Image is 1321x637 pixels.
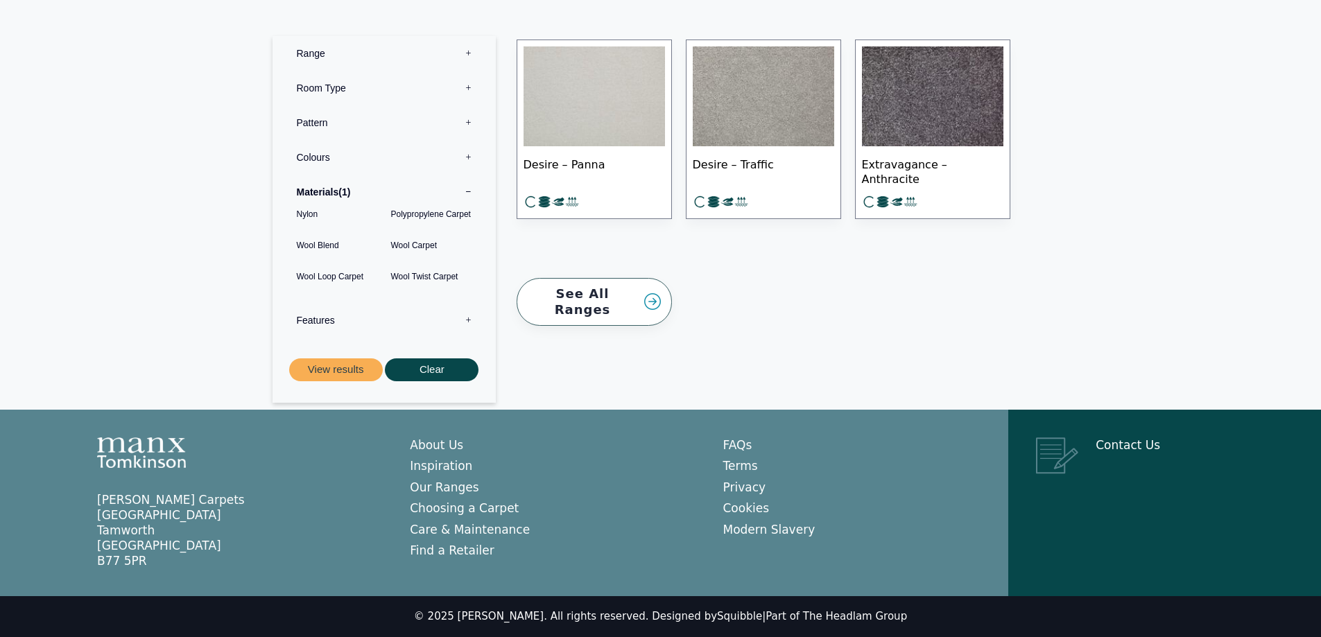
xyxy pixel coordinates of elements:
[517,278,672,326] a: See All Ranges
[289,358,383,381] button: View results
[410,438,463,452] a: About Us
[97,492,382,568] p: [PERSON_NAME] Carpets [GEOGRAPHIC_DATA] Tamworth [GEOGRAPHIC_DATA] B77 5PR
[385,358,478,381] button: Clear
[283,36,485,71] label: Range
[717,610,762,622] a: Squibble
[686,40,841,219] a: Desire – Traffic
[410,480,478,494] a: Our Ranges
[693,46,834,146] img: Desire Traffic
[283,105,485,140] label: Pattern
[862,146,1003,195] span: Extravagance – Anthracite
[338,186,350,198] span: 1
[410,523,530,536] a: Care & Maintenance
[855,40,1010,219] a: Extravagance – Anthracite
[723,523,815,536] a: Modern Slavery
[414,610,907,624] div: © 2025 [PERSON_NAME]. All rights reserved. Designed by |
[723,501,770,515] a: Cookies
[723,438,752,452] a: FAQs
[410,459,472,473] a: Inspiration
[283,140,485,175] label: Colours
[723,480,766,494] a: Privacy
[517,40,672,219] a: Desire – Panna
[862,46,1003,146] img: Extravagance-Anthracite
[524,146,665,195] span: Desire – Panna
[766,610,907,622] a: Part of The Headlam Group
[283,303,485,338] label: Features
[723,459,758,473] a: Terms
[410,543,494,557] a: Find a Retailer
[283,175,485,209] label: Materials
[1096,438,1160,452] a: Contact Us
[283,71,485,105] label: Room Type
[410,501,519,515] a: Choosing a Carpet
[693,146,834,195] span: Desire – Traffic
[97,437,186,468] img: Manx Tomkinson Logo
